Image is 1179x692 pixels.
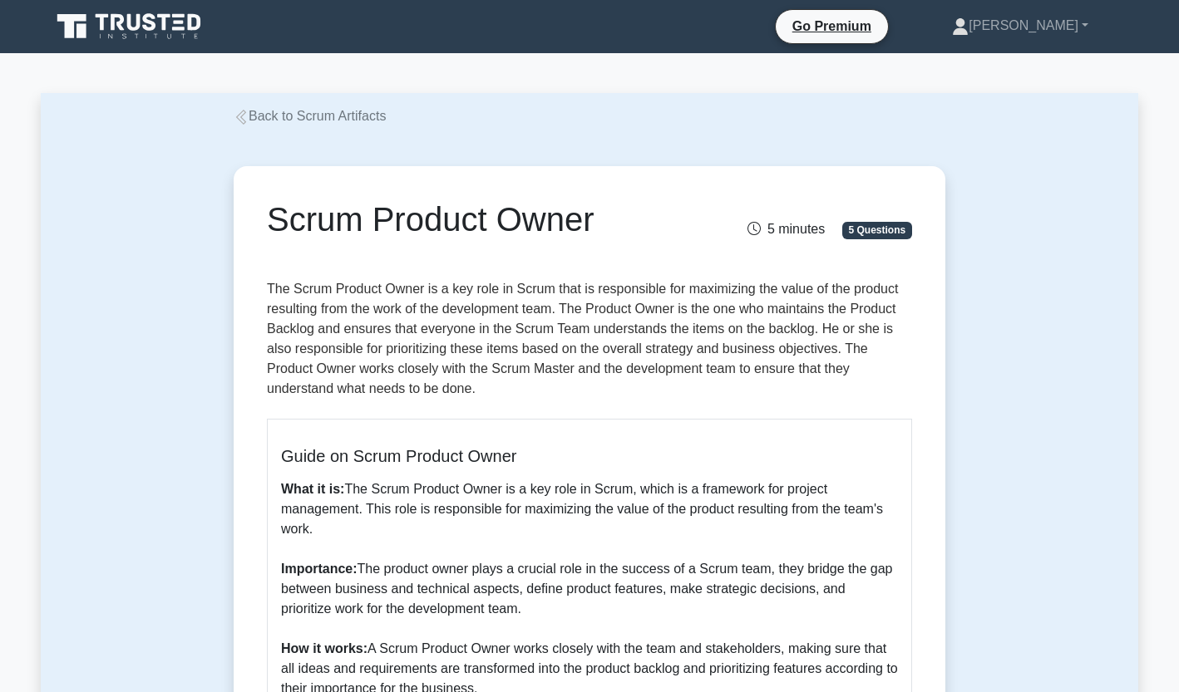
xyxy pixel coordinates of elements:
[782,16,881,37] a: Go Premium
[912,9,1128,42] a: [PERSON_NAME]
[281,446,898,466] h5: Guide on Scrum Product Owner
[747,222,825,236] span: 5 minutes
[267,279,912,405] p: The Scrum Product Owner is a key role in Scrum that is responsible for maximizing the value of th...
[281,482,344,496] b: What it is:
[842,222,912,238] span: 5 Questions
[281,562,358,576] b: Importance:
[234,109,386,123] a: Back to Scrum Artifacts
[281,641,368,655] b: How it works:
[267,199,690,239] h1: Scrum Product Owner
